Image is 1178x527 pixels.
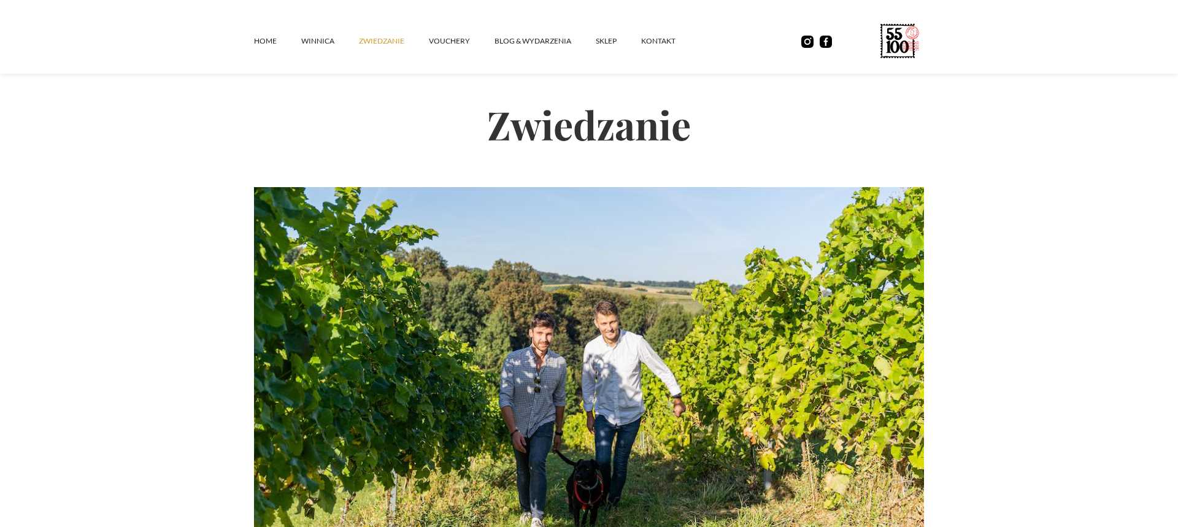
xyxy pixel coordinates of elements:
[359,23,429,60] a: ZWIEDZANIE
[641,23,700,60] a: kontakt
[495,23,596,60] a: Blog & Wydarzenia
[301,23,359,60] a: winnica
[596,23,641,60] a: SKLEP
[254,23,301,60] a: Home
[429,23,495,60] a: vouchery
